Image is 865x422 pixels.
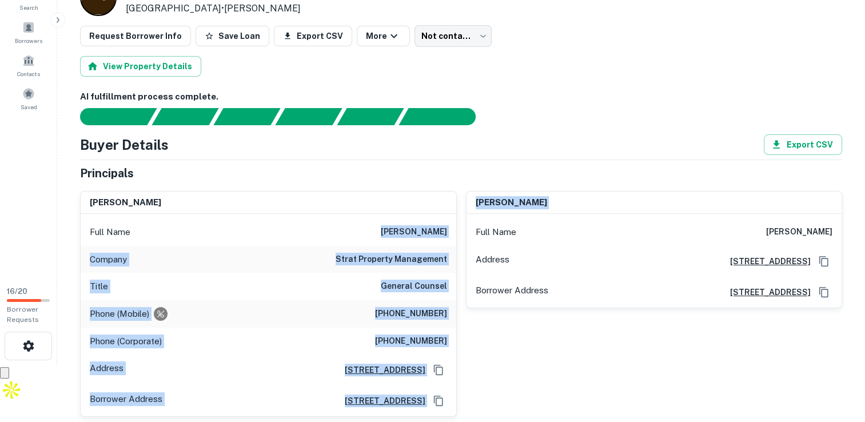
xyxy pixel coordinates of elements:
a: [PERSON_NAME] [224,3,301,14]
h6: [PERSON_NAME] [476,196,547,209]
p: Borrower Address [476,284,548,301]
h6: AI fulfillment process complete. [80,90,842,103]
div: Principals found, still searching for contact information. This may take time... [337,108,404,125]
span: 16 / 20 [7,287,27,296]
h6: [PHONE_NUMBER] [375,335,447,348]
span: Contacts [17,69,40,78]
div: Principals found, AI now looking for contact information... [275,108,342,125]
button: Copy Address [430,361,447,379]
a: Contacts [3,50,54,81]
h5: Principals [80,165,134,182]
iframe: Chat Widget [808,294,865,349]
div: Requests to not be contacted at this number [154,307,168,321]
button: More [357,26,410,46]
div: Your request is received and processing... [152,108,218,125]
p: Address [90,361,123,379]
h4: Buyer Details [80,134,169,155]
h6: strat property management [336,253,447,266]
button: Export CSV [274,26,352,46]
span: Saved [21,102,37,112]
a: Saved [3,83,54,114]
button: Request Borrower Info [80,26,191,46]
p: Phone (Corporate) [90,335,162,348]
div: Documents found, AI parsing details... [213,108,280,125]
h6: [PHONE_NUMBER] [375,307,447,321]
div: Sending borrower request to AI... [66,108,152,125]
p: [GEOGRAPHIC_DATA] • [126,2,312,15]
a: Borrowers [3,17,54,47]
h6: [PERSON_NAME] [90,196,161,209]
h6: [PERSON_NAME] [381,225,447,239]
button: Copy Address [815,253,832,270]
a: [STREET_ADDRESS] [721,286,811,298]
p: Company [90,253,127,266]
h6: [PERSON_NAME] [766,225,832,239]
span: Search [19,3,38,12]
span: Borrower Requests [7,305,39,324]
h6: General Counsel [381,280,447,293]
p: Full Name [90,225,130,239]
p: Address [476,253,509,270]
div: Not contacted [414,25,492,47]
button: Copy Address [815,284,832,301]
p: Phone (Mobile) [90,307,149,321]
button: View Property Details [80,56,201,77]
span: Borrowers [15,36,42,45]
button: Export CSV [764,134,842,155]
p: Full Name [476,225,516,239]
p: Title [90,280,108,293]
a: [STREET_ADDRESS] [336,364,425,376]
a: [STREET_ADDRESS] [721,255,811,268]
div: AI fulfillment process complete. [399,108,489,125]
button: Save Loan [196,26,269,46]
